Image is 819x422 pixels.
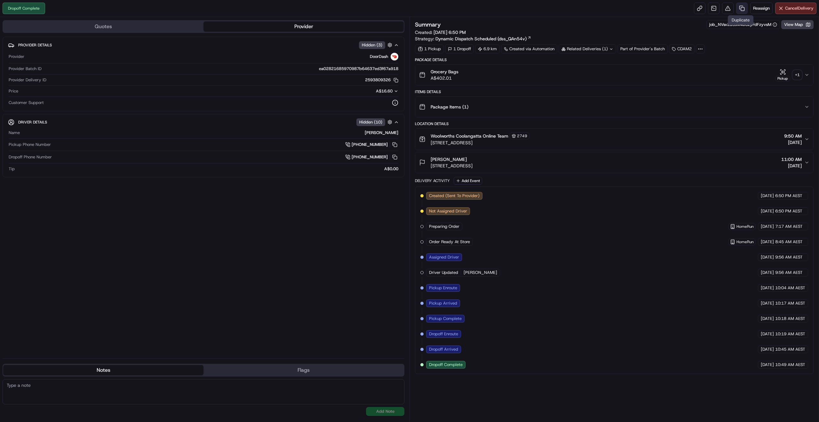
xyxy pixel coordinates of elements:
button: Quotes [3,21,203,32]
button: Provider DetailsHidden (3) [8,40,399,50]
button: Pickup [775,69,790,81]
button: Notes [3,365,203,375]
div: 1 Pickup [415,44,444,53]
span: [DATE] [784,139,802,146]
div: Pickup [775,76,790,81]
span: HomeRun [736,224,754,229]
button: Provider [203,21,404,32]
span: Assigned Driver [429,254,459,260]
span: Dynamic Dispatch Scheduled (dss_QAn54v) [435,36,527,42]
button: Driver DetailsHidden (10) [8,117,399,127]
button: Flags [203,365,404,375]
span: ea02821685970987b64637ed3f67a918 [319,66,398,72]
button: Pickup+1 [775,69,802,81]
span: Preparing Order [429,224,459,229]
span: Order Ready At Store [429,239,470,245]
span: Driver Updated [429,270,458,275]
span: Pickup Arrived [429,300,457,306]
span: [DATE] [761,224,774,229]
span: Woolworths Coolangatta Online Team [431,133,508,139]
span: [PERSON_NAME] [464,270,497,275]
span: Dropoff Phone Number [9,154,52,160]
span: HomeRun [736,239,754,244]
span: [PHONE_NUMBER] [352,142,388,147]
span: 10:49 AM AEST [775,362,805,368]
button: [PERSON_NAME][STREET_ADDRESS]11:00 AM[DATE] [415,152,813,173]
button: A$16.60 [342,88,398,94]
div: 6.9 km [475,44,500,53]
span: 10:45 AM AEST [775,346,805,352]
span: [DATE] [761,254,774,260]
span: 6:50 PM AEST [775,193,802,199]
button: Reassign [750,3,773,14]
span: 9:56 AM AEST [775,254,803,260]
span: [PHONE_NUMBER] [352,154,388,160]
span: A$402.01 [431,75,458,81]
span: 11:00 AM [781,156,802,163]
span: [DATE] [761,331,774,337]
span: Hidden ( 3 ) [362,42,382,48]
div: Duplicate [728,15,753,25]
div: [PERSON_NAME] [22,130,398,136]
a: Created via Automation [501,44,557,53]
button: 2593809326 [365,77,398,83]
span: [DATE] [761,270,774,275]
a: [PHONE_NUMBER] [345,141,398,148]
span: [DATE] [761,208,774,214]
div: Package Details [415,57,814,62]
div: + 1 [793,70,802,79]
span: Provider [9,54,24,60]
span: Provider Details [18,43,52,48]
button: job_NVsv2d5JM4BCzyFdFzyvsM [709,22,777,28]
span: [DATE] [761,193,774,199]
span: 2749 [517,133,527,139]
span: Reassign [753,5,770,11]
span: Not Assigned Driver [429,208,467,214]
span: 10:18 AM AEST [775,316,805,322]
button: Grocery BagsA$402.01Pickup+1 [415,65,813,85]
span: [PERSON_NAME] [431,156,467,163]
button: Hidden (3) [359,41,394,49]
div: Delivery Activity [415,178,450,183]
span: Price [9,88,18,94]
span: Pickup Phone Number [9,142,51,147]
a: Dynamic Dispatch Scheduled (dss_QAn54v) [435,36,531,42]
button: View Map [781,20,814,29]
span: [DATE] [761,300,774,306]
span: 9:50 AM [784,133,802,139]
span: [DATE] [761,285,774,291]
span: [DATE] [761,346,774,352]
button: Package Items (1) [415,97,813,117]
button: Add Event [454,177,482,185]
div: CDAM2 [669,44,695,53]
span: Created: [415,29,466,36]
h3: Summary [415,22,441,28]
span: Name [9,130,20,136]
button: Hidden (10) [356,118,394,126]
span: Driver Details [18,120,47,125]
span: Created (Sent To Provider) [429,193,480,199]
div: Items Details [415,89,814,94]
span: 8:45 AM AEST [775,239,803,245]
span: [DATE] [761,362,774,368]
span: 10:04 AM AEST [775,285,805,291]
span: Dropoff Enroute [429,331,458,337]
button: CancelDelivery [775,3,816,14]
span: Provider Delivery ID [9,77,46,83]
div: A$0.00 [17,166,398,172]
span: Hidden ( 10 ) [359,119,382,125]
div: Related Deliveries (1) [559,44,616,53]
span: A$16.60 [376,88,393,94]
img: doordash_logo_v2.png [391,53,398,60]
span: Pickup Enroute [429,285,457,291]
span: Dropoff Arrived [429,346,458,352]
a: [PHONE_NUMBER] [345,154,398,161]
span: 7:17 AM AEST [775,224,803,229]
div: Location Details [415,121,814,126]
span: Package Items ( 1 ) [431,104,468,110]
span: Tip [9,166,15,172]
